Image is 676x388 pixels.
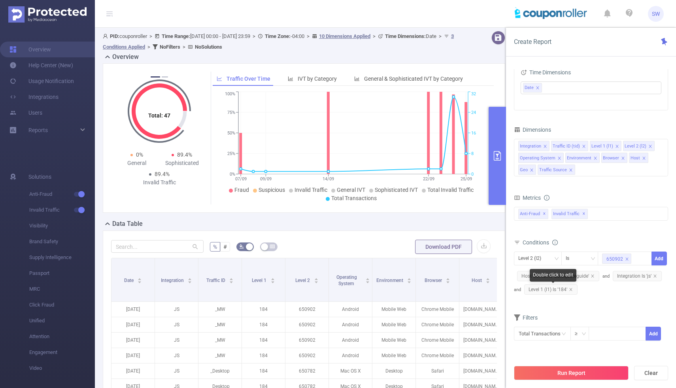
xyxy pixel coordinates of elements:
[270,244,275,249] i: icon: table
[590,141,621,151] li: Level 1 (l1)
[376,278,404,283] span: Environment
[227,76,270,82] span: Traffic Over Time
[471,110,476,115] tspan: 24
[536,86,540,91] i: icon: close
[227,151,235,156] tspan: 25%
[155,348,198,363] p: JS
[385,33,436,39] span: Date
[265,33,291,39] b: Time Zone:
[553,141,580,151] div: Traffic ID (tid)
[486,280,490,282] i: icon: caret-down
[634,366,668,380] button: Clear
[372,363,415,379] p: Desktop
[446,280,450,282] i: icon: caret-down
[103,33,454,50] span: couponroller [DATE] 00:00 - [DATE] 23:59 -04:00
[544,195,549,201] i: icon: info-circle
[653,274,657,278] i: icon: close
[459,302,502,317] p: [DOMAIN_NAME]
[270,277,275,282] div: Sort
[471,151,474,156] tspan: 8
[471,131,476,136] tspan: 16
[217,76,222,81] i: icon: line-chart
[29,360,95,376] span: Video
[147,33,155,39] span: >
[523,239,558,246] span: Conditions
[136,151,143,158] span: 0%
[198,348,242,363] p: _MW
[239,244,244,249] i: icon: bg-colors
[229,280,234,282] i: icon: caret-down
[407,277,412,279] i: icon: caret-up
[112,52,139,62] h2: Overview
[554,256,559,262] i: icon: down
[606,254,623,264] div: 650902
[518,141,549,151] li: Integration
[137,277,142,282] div: Sort
[319,33,370,39] u: 10 Dimensions Applied
[259,187,285,193] span: Suspicious
[459,333,502,348] p: [DOMAIN_NAME]
[206,278,227,283] span: Traffic ID
[160,44,180,50] b: No Filters
[329,363,372,379] p: Mac OS X
[29,218,95,234] span: Visibility
[459,348,502,363] p: [DOMAIN_NAME]
[270,280,275,282] i: icon: caret-down
[9,73,74,89] a: Usage Notification
[621,156,625,161] i: icon: close
[198,363,242,379] p: _Desktop
[631,153,640,163] div: Host
[29,329,95,344] span: Attention
[642,156,646,161] i: icon: close
[111,333,155,348] p: [DATE]
[517,271,599,281] span: Host Contains 'autoquoteguide'
[436,33,444,39] span: >
[337,187,365,193] span: General IVT
[423,176,434,182] tspan: 22/09
[551,209,588,219] span: Invalid Traffic
[613,271,662,281] span: Integration Is 'js'
[539,165,567,175] div: Traffic Source
[601,153,627,163] li: Browser
[28,122,48,138] a: Reports
[230,172,235,177] tspan: 0%
[28,169,51,185] span: Solutions
[29,344,95,360] span: Engagement
[415,240,472,254] button: Download PDF
[486,277,490,279] i: icon: caret-up
[472,278,483,283] span: Host
[213,244,217,250] span: %
[329,333,372,348] p: Android
[543,144,547,149] i: icon: close
[304,33,312,39] span: >
[582,331,586,337] i: icon: down
[9,105,42,121] a: Users
[314,277,319,282] div: Sort
[530,269,576,282] div: Double click to edit
[180,44,188,50] span: >
[646,327,661,341] button: Add
[569,288,573,291] i: icon: close
[242,333,285,348] p: 184
[446,277,450,279] i: icon: caret-up
[177,151,192,158] span: 89.4%
[285,363,329,379] p: 650782
[623,141,655,151] li: Level 2 (l2)
[416,348,459,363] p: Chrome Mobile
[459,363,502,379] p: [DOMAIN_NAME]
[538,165,575,175] li: Traffic Source
[111,363,155,379] p: [DATE]
[29,297,95,313] span: Click Fraud
[569,168,573,173] i: icon: close
[591,274,595,278] i: icon: close
[446,277,450,282] div: Sort
[543,209,546,219] span: ✕
[372,333,415,348] p: Mobile Web
[234,187,249,193] span: Fraud
[518,153,564,163] li: Operating System
[407,280,412,282] i: icon: caret-down
[514,287,581,292] span: and
[385,33,426,39] b: Time Dimensions :
[575,327,583,340] div: ≥
[155,333,198,348] p: JS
